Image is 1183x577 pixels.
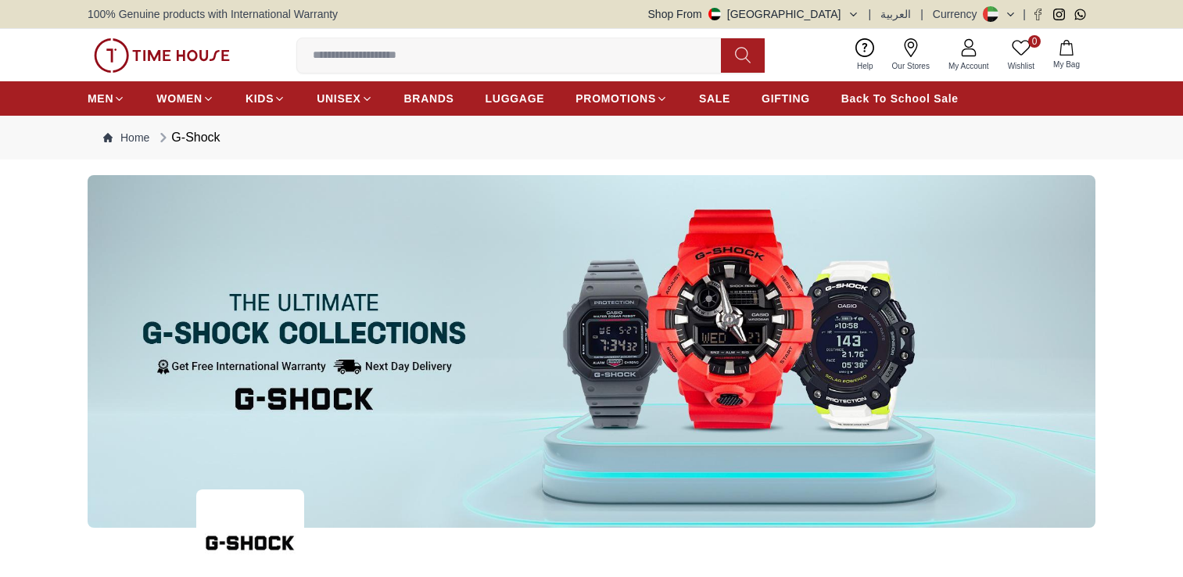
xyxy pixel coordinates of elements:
div: G-Shock [156,128,220,147]
span: Our Stores [886,60,936,72]
a: Instagram [1053,9,1065,20]
a: Our Stores [883,35,939,75]
a: Home [103,130,149,145]
a: MEN [88,84,125,113]
a: LUGGAGE [486,84,545,113]
img: ... [88,175,1095,528]
span: KIDS [246,91,274,106]
div: Currency [933,6,984,22]
a: SALE [699,84,730,113]
span: 0 [1028,35,1041,48]
a: BRANDS [404,84,454,113]
span: Wishlist [1002,60,1041,72]
a: 0Wishlist [998,35,1044,75]
span: UNISEX [317,91,360,106]
span: SALE [699,91,730,106]
a: Whatsapp [1074,9,1086,20]
a: Help [848,35,883,75]
span: | [920,6,923,22]
button: العربية [880,6,911,22]
span: PROMOTIONS [575,91,656,106]
img: ... [94,38,230,73]
button: My Bag [1044,37,1089,73]
a: GIFTING [762,84,810,113]
span: My Account [942,60,995,72]
span: BRANDS [404,91,454,106]
span: Help [851,60,880,72]
nav: Breadcrumb [88,116,1095,159]
span: My Bag [1047,59,1086,70]
button: Shop From[GEOGRAPHIC_DATA] [648,6,859,22]
a: UNISEX [317,84,372,113]
a: PROMOTIONS [575,84,668,113]
img: United Arab Emirates [708,8,721,20]
span: | [1023,6,1026,22]
a: KIDS [246,84,285,113]
span: 100% Genuine products with International Warranty [88,6,338,22]
span: LUGGAGE [486,91,545,106]
span: WOMEN [156,91,203,106]
span: GIFTING [762,91,810,106]
span: | [869,6,872,22]
a: WOMEN [156,84,214,113]
a: Back To School Sale [841,84,959,113]
span: Back To School Sale [841,91,959,106]
a: Facebook [1032,9,1044,20]
span: MEN [88,91,113,106]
